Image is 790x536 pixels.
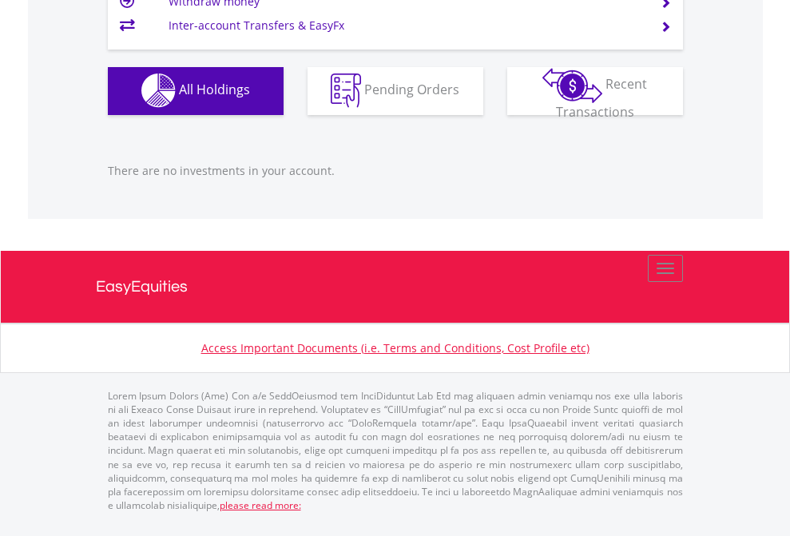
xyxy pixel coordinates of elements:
span: Pending Orders [364,81,459,98]
a: EasyEquities [96,251,695,323]
button: All Holdings [108,67,284,115]
a: please read more: [220,498,301,512]
img: holdings-wht.png [141,73,176,108]
button: Recent Transactions [507,67,683,115]
img: transactions-zar-wht.png [542,68,602,103]
span: All Holdings [179,81,250,98]
p: Lorem Ipsum Dolors (Ame) Con a/e SeddOeiusmod tem InciDiduntut Lab Etd mag aliquaen admin veniamq... [108,389,683,512]
img: pending_instructions-wht.png [331,73,361,108]
p: There are no investments in your account. [108,163,683,179]
span: Recent Transactions [556,75,648,121]
td: Inter-account Transfers & EasyFx [169,14,641,38]
button: Pending Orders [308,67,483,115]
a: Access Important Documents (i.e. Terms and Conditions, Cost Profile etc) [201,340,590,355]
